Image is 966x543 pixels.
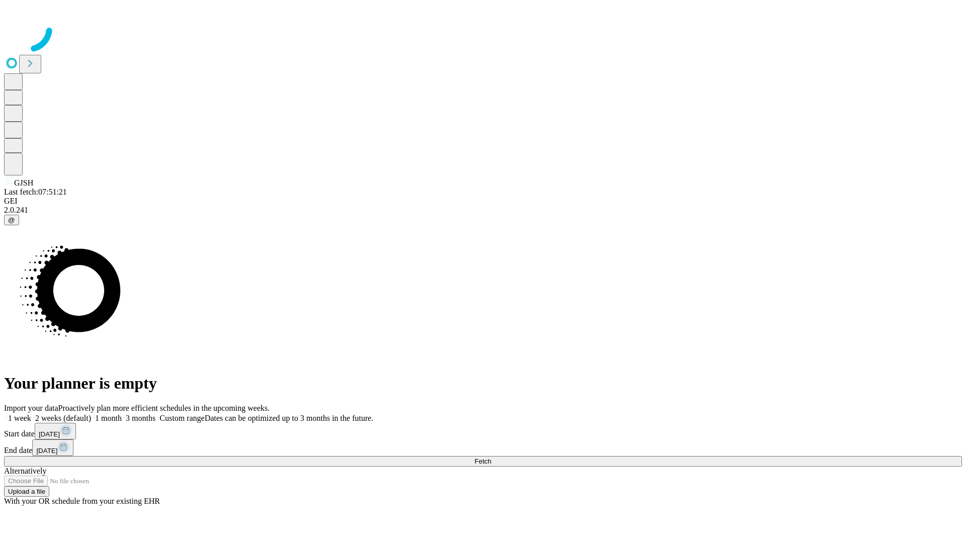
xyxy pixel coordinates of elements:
[14,178,33,187] span: GJSH
[4,497,160,505] span: With your OR schedule from your existing EHR
[205,414,373,422] span: Dates can be optimized up to 3 months in the future.
[35,423,76,439] button: [DATE]
[4,404,58,412] span: Import your data
[39,430,60,438] span: [DATE]
[36,447,57,455] span: [DATE]
[4,423,962,439] div: Start date
[32,439,73,456] button: [DATE]
[8,216,15,224] span: @
[95,414,122,422] span: 1 month
[8,414,31,422] span: 1 week
[35,414,91,422] span: 2 weeks (default)
[4,188,67,196] span: Last fetch: 07:51:21
[4,215,19,225] button: @
[4,197,962,206] div: GEI
[4,439,962,456] div: End date
[159,414,204,422] span: Custom range
[474,458,491,465] span: Fetch
[4,467,46,475] span: Alternatively
[126,414,155,422] span: 3 months
[4,206,962,215] div: 2.0.241
[4,456,962,467] button: Fetch
[4,486,49,497] button: Upload a file
[4,374,962,393] h1: Your planner is empty
[58,404,270,412] span: Proactively plan more efficient schedules in the upcoming weeks.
